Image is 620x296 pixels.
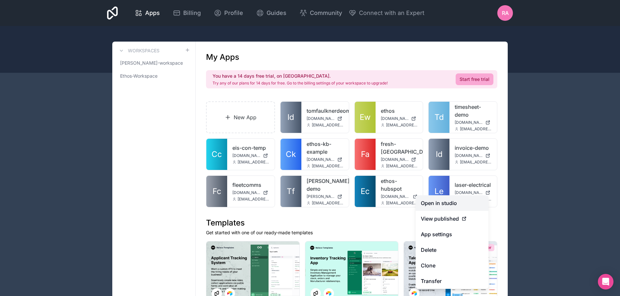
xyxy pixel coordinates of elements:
[429,176,449,207] a: Le
[381,177,418,193] a: ethos-hubspot
[130,6,165,20] a: Apps
[281,176,301,207] a: Tf
[381,107,418,115] a: ethos
[212,149,222,160] span: Cc
[455,144,492,152] a: invoice-demo
[381,140,418,156] a: fresh-[GEOGRAPHIC_DATA]
[307,116,344,121] a: [DOMAIN_NAME]
[361,186,370,197] span: Ec
[183,8,201,18] span: Billing
[287,186,295,197] span: Tf
[436,149,443,160] span: Id
[502,9,509,17] span: RA
[213,73,388,79] h2: You have a 14 days free trial, on [GEOGRAPHIC_DATA].
[128,47,159,54] h3: Workspaces
[206,52,239,62] h1: My Apps
[355,176,376,207] a: Ec
[232,153,260,158] span: [DOMAIN_NAME]
[381,157,409,162] span: [DOMAIN_NAME]
[294,6,347,20] a: Community
[455,190,483,195] span: [DOMAIN_NAME]
[455,120,483,125] span: [DOMAIN_NAME]
[360,112,371,122] span: Ew
[312,122,344,128] span: [EMAIL_ADDRESS][DOMAIN_NAME]
[455,120,492,125] a: [DOMAIN_NAME]
[307,194,344,199] a: [PERSON_NAME][DOMAIN_NAME]
[117,70,190,82] a: Ethos-Workspace
[429,139,449,170] a: Id
[209,6,248,20] a: Profile
[460,160,492,165] span: [EMAIL_ADDRESS][DOMAIN_NAME]
[416,195,489,211] a: Open in studio
[145,8,160,18] span: Apps
[307,157,335,162] span: [DOMAIN_NAME]
[312,163,344,169] span: [EMAIL_ADDRESS][DOMAIN_NAME]
[206,101,275,133] a: New App
[232,181,269,189] a: fleetcomms
[281,139,301,170] a: Ck
[381,194,418,199] a: [DOMAIN_NAME]
[381,194,410,199] span: [DOMAIN_NAME]
[120,60,183,66] span: [PERSON_NAME]-workspace
[287,112,294,122] span: Id
[455,181,492,189] a: laser-electrical
[381,116,409,121] span: [DOMAIN_NAME]
[412,291,417,296] img: Airtable Logo
[416,211,489,226] a: View published
[381,116,418,121] a: [DOMAIN_NAME]
[168,6,206,20] a: Billing
[307,177,344,193] a: [PERSON_NAME]-demo
[460,126,492,132] span: [EMAIL_ADDRESS][DOMAIN_NAME]
[455,153,492,158] a: [DOMAIN_NAME]
[598,274,613,290] div: Open Intercom Messenger
[206,176,227,207] a: Fc
[355,139,376,170] a: Fa
[232,153,269,158] a: [DOMAIN_NAME]
[206,229,497,236] p: Get started with one of our ready-made templates
[224,8,243,18] span: Profile
[416,226,489,242] a: App settings
[213,186,221,197] span: Fc
[281,102,301,133] a: Id
[361,149,369,160] span: Fa
[434,112,444,122] span: Td
[359,8,424,18] span: Connect with an Expert
[310,8,342,18] span: Community
[227,291,232,296] img: Airtable Logo
[206,218,497,228] h1: Templates
[307,116,335,121] span: [DOMAIN_NAME]
[117,57,190,69] a: [PERSON_NAME]-workspace
[117,47,159,55] a: Workspaces
[386,200,418,206] span: [EMAIL_ADDRESS][DOMAIN_NAME]
[286,149,296,160] span: Ck
[456,73,493,85] a: Start free trial
[381,157,418,162] a: [DOMAIN_NAME]
[213,81,388,86] p: Try any of our plans for 14 days for free. Go to the billing settings of your workspace to upgrade!
[455,153,483,158] span: [DOMAIN_NAME]
[251,6,292,20] a: Guides
[455,190,492,195] a: [DOMAIN_NAME]
[238,160,269,165] span: [EMAIL_ADDRESS][DOMAIN_NAME]
[307,140,344,156] a: ethos-kb-example
[421,215,459,223] span: View published
[416,273,489,289] a: Transfer
[307,157,344,162] a: [DOMAIN_NAME]
[232,190,260,195] span: [DOMAIN_NAME]
[416,242,489,258] button: Delete
[326,291,331,296] img: Airtable Logo
[386,122,418,128] span: [EMAIL_ADDRESS][DOMAIN_NAME]
[307,194,335,199] span: [PERSON_NAME][DOMAIN_NAME]
[416,258,489,273] a: Clone
[434,186,444,197] span: Le
[349,8,424,18] button: Connect with an Expert
[232,190,269,195] a: [DOMAIN_NAME]
[386,163,418,169] span: [EMAIL_ADDRESS][DOMAIN_NAME]
[267,8,286,18] span: Guides
[355,102,376,133] a: Ew
[206,139,227,170] a: Cc
[238,197,269,202] span: [EMAIL_ADDRESS][DOMAIN_NAME]
[312,200,344,206] span: [EMAIL_ADDRESS][DOMAIN_NAME]
[455,103,492,119] a: timesheet-demo
[120,73,158,79] span: Ethos-Workspace
[232,144,269,152] a: eis-con-temp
